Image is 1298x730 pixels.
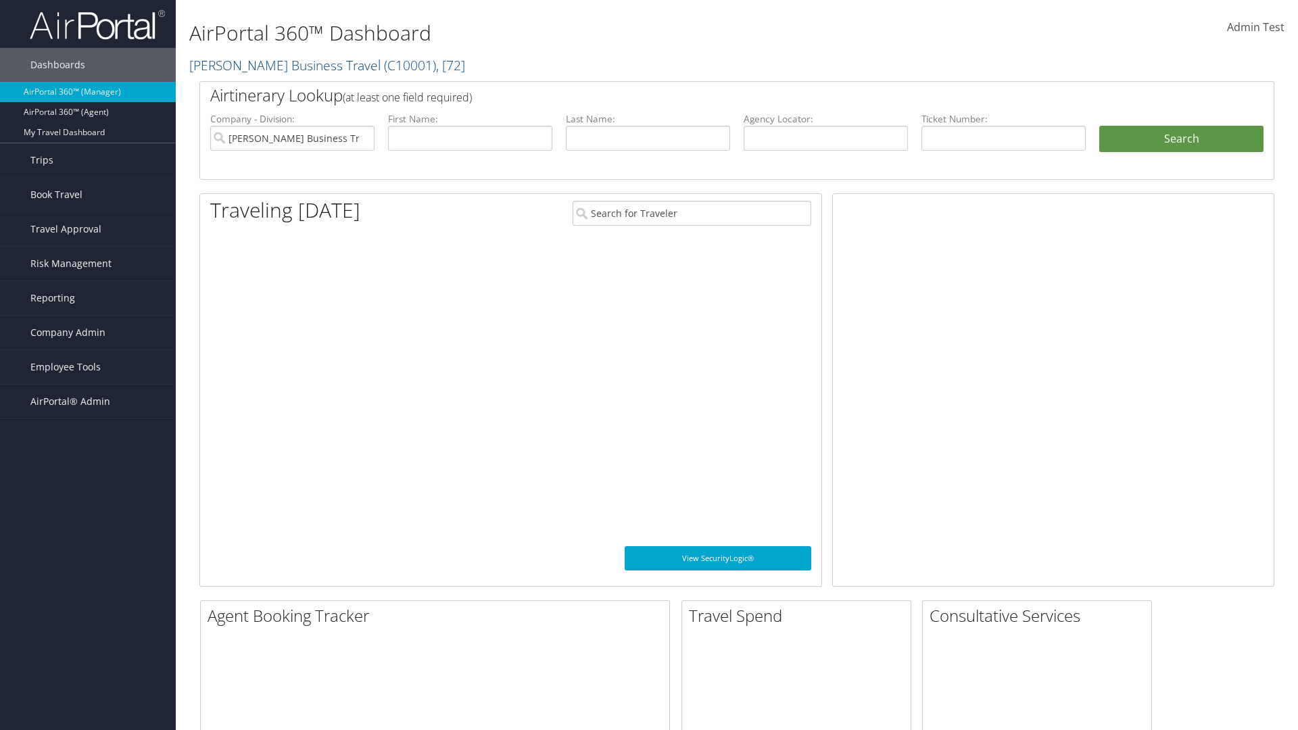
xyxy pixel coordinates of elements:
[210,112,375,126] label: Company - Division:
[189,19,919,47] h1: AirPortal 360™ Dashboard
[30,178,82,212] span: Book Travel
[1227,7,1284,49] a: Admin Test
[384,56,436,74] span: ( C10001 )
[208,604,669,627] h2: Agent Booking Tracker
[30,316,105,349] span: Company Admin
[388,112,552,126] label: First Name:
[1227,20,1284,34] span: Admin Test
[689,604,911,627] h2: Travel Spend
[625,546,811,570] a: View SecurityLogic®
[573,201,811,226] input: Search for Traveler
[930,604,1151,627] h2: Consultative Services
[436,56,465,74] span: , [ 72 ]
[30,143,53,177] span: Trips
[210,196,360,224] h1: Traveling [DATE]
[30,350,101,384] span: Employee Tools
[30,48,85,82] span: Dashboards
[921,112,1086,126] label: Ticket Number:
[30,212,101,246] span: Travel Approval
[30,281,75,315] span: Reporting
[744,112,908,126] label: Agency Locator:
[30,247,112,281] span: Risk Management
[30,9,165,41] img: airportal-logo.png
[1099,126,1264,153] button: Search
[189,56,465,74] a: [PERSON_NAME] Business Travel
[343,90,472,105] span: (at least one field required)
[210,84,1174,107] h2: Airtinerary Lookup
[566,112,730,126] label: Last Name:
[30,385,110,418] span: AirPortal® Admin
